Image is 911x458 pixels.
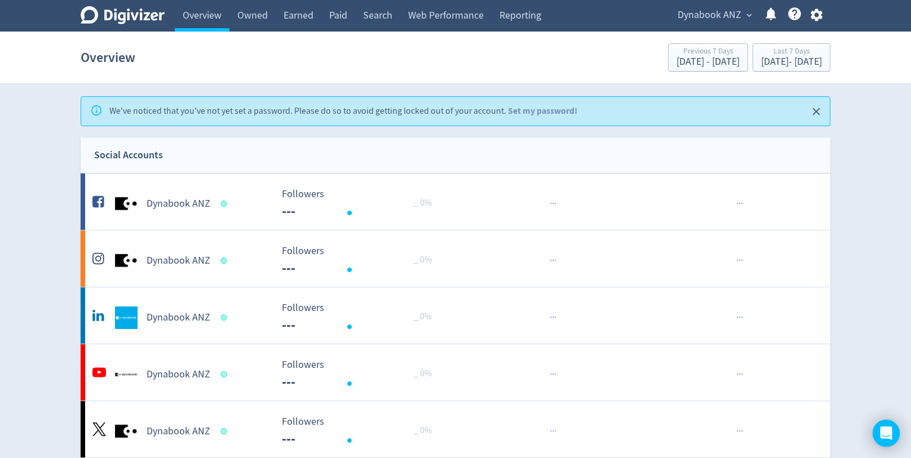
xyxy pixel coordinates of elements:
[115,193,138,215] img: Dynabook ANZ undefined
[552,197,554,211] span: ·
[761,57,822,67] div: [DATE] - [DATE]
[741,310,743,324] span: ·
[554,197,556,211] span: ·
[736,367,738,381] span: ·
[550,424,552,438] span: ·
[81,230,830,287] a: Dynabook ANZ undefinedDynabook ANZ Followers --- Followers --- _ 0%······
[738,367,741,381] span: ·
[753,43,830,72] button: Last 7 Days[DATE]- [DATE]
[552,367,554,381] span: ·
[276,246,445,275] svg: Followers ---
[676,57,740,67] div: [DATE] - [DATE]
[676,47,740,57] div: Previous 7 Days
[147,368,210,381] h5: Dynabook ANZ
[741,424,743,438] span: ·
[552,424,554,438] span: ·
[554,310,556,324] span: ·
[147,425,210,438] h5: Dynabook ANZ
[115,363,138,386] img: Dynabook ANZ undefined
[550,197,552,211] span: ·
[94,147,163,163] div: Social Accounts
[115,250,138,272] img: Dynabook ANZ undefined
[738,424,741,438] span: ·
[221,201,231,207] span: Data last synced: 22 Aug 2025, 9:01am (AEST)
[744,10,754,20] span: expand_more
[554,367,556,381] span: ·
[414,254,432,265] span: _ 0%
[736,197,738,211] span: ·
[674,6,755,24] button: Dynabook ANZ
[678,6,741,24] span: Dynabook ANZ
[414,197,432,208] span: _ 0%
[761,47,822,57] div: Last 7 Days
[221,314,231,321] span: Data last synced: 22 Aug 2025, 1:02am (AEST)
[552,254,554,268] span: ·
[81,344,830,401] a: Dynabook ANZ undefinedDynabook ANZ Followers --- Followers --- _ 0%······
[550,254,552,268] span: ·
[276,416,445,446] svg: Followers ---
[221,371,231,377] span: Data last synced: 22 Aug 2025, 7:01am (AEST)
[109,100,577,122] div: We've noticed that you've not yet set a password. Please do so to avoid getting locked out of you...
[807,103,826,121] button: Close
[736,310,738,324] span: ·
[115,420,138,443] img: Dynabook ANZ undefined
[147,254,210,268] h5: Dynabook ANZ
[276,303,445,332] svg: Followers ---
[738,197,741,211] span: ·
[414,368,432,379] span: _ 0%
[81,174,830,230] a: Dynabook ANZ undefinedDynabook ANZ Followers --- Followers --- _ 0%······
[508,105,577,117] a: Set my password!
[81,39,135,75] h1: Overview
[741,367,743,381] span: ·
[552,310,554,324] span: ·
[147,311,210,324] h5: Dynabook ANZ
[221,428,231,434] span: Data last synced: 21 Aug 2025, 4:02pm (AEST)
[550,310,552,324] span: ·
[276,359,445,389] svg: Followers ---
[221,257,231,264] span: Data last synced: 22 Aug 2025, 9:01am (AEST)
[738,254,741,268] span: ·
[738,310,741,324] span: ·
[81,287,830,344] a: Dynabook ANZ undefinedDynabook ANZ Followers --- Followers --- _ 0%······
[554,254,556,268] span: ·
[873,420,900,447] div: Open Intercom Messenger
[668,43,748,72] button: Previous 7 Days[DATE] - [DATE]
[554,424,556,438] span: ·
[81,401,830,457] a: Dynabook ANZ undefinedDynabook ANZ Followers --- Followers --- _ 0%······
[736,424,738,438] span: ·
[741,197,743,211] span: ·
[414,425,432,436] span: _ 0%
[276,189,445,219] svg: Followers ---
[736,254,738,268] span: ·
[741,254,743,268] span: ·
[147,197,210,211] h5: Dynabook ANZ
[414,311,432,322] span: _ 0%
[550,367,552,381] span: ·
[115,306,138,329] img: Dynabook ANZ undefined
